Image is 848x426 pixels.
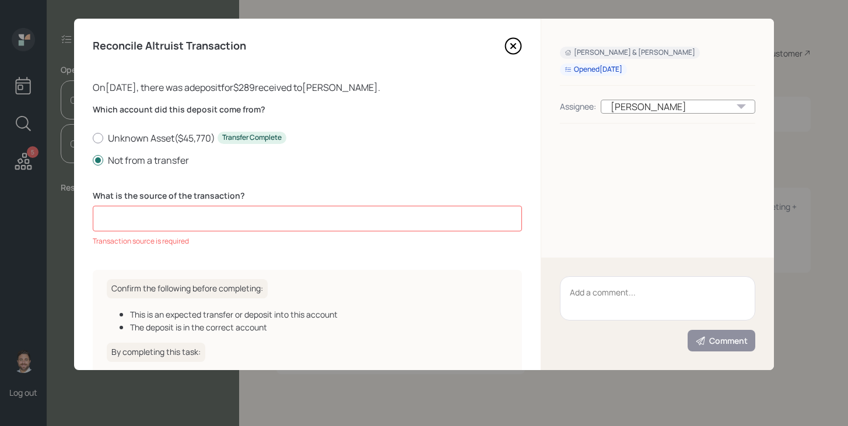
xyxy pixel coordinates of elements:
[93,154,522,167] label: Not from a transfer
[130,308,508,321] div: This is an expected transfer or deposit into this account
[695,335,748,347] div: Comment
[688,330,755,351] button: Comment
[565,65,622,75] div: Opened [DATE]
[93,190,522,202] label: What is the source of the transaction?
[93,104,522,115] label: Which account did this deposit come from?
[107,279,268,298] h6: Confirm the following before completing:
[565,48,695,58] div: [PERSON_NAME] & [PERSON_NAME]
[93,80,522,94] div: On [DATE] , there was a deposit for $289 received to [PERSON_NAME] .
[560,100,596,112] div: Assignee:
[107,343,205,362] h6: By completing this task:
[93,236,522,247] div: Transaction source is required
[93,132,522,145] label: Unknown Asset ( $45,770 )
[222,133,282,143] div: Transfer Complete
[601,100,755,114] div: [PERSON_NAME]
[93,40,246,52] h4: Reconcile Altruist Transaction
[130,321,508,333] div: The deposit is in the correct account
